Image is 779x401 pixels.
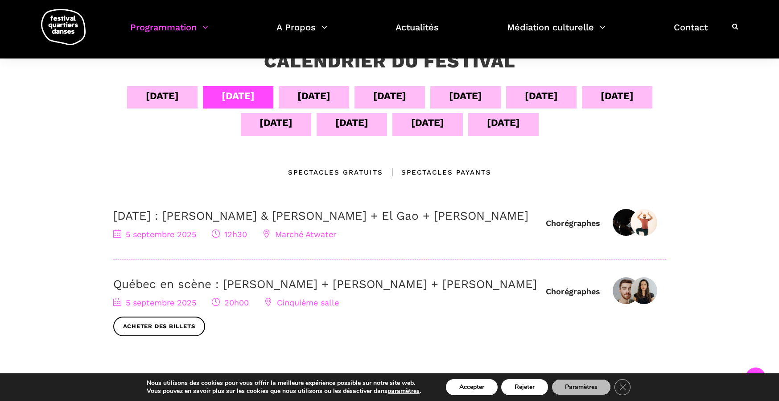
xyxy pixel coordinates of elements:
[263,230,336,239] span: Marché Atwater
[613,277,639,304] img: Zachary Bastille
[288,167,383,178] div: Spectacles gratuits
[113,230,196,239] span: 5 septembre 2025
[383,167,491,178] div: Spectacles Payants
[130,20,208,46] a: Programmation
[546,218,600,228] div: Chorégraphes
[113,277,537,291] a: Québec en scène : [PERSON_NAME] + [PERSON_NAME] + [PERSON_NAME]
[601,88,634,104] div: [DATE]
[276,20,327,46] a: A Propos
[260,115,293,130] div: [DATE]
[411,115,444,130] div: [DATE]
[222,88,255,104] div: [DATE]
[614,379,631,395] button: Close GDPR Cookie Banner
[147,387,421,395] p: Vous pouvez en savoir plus sur les cookies que nous utilisons ou les désactiver dans .
[546,286,600,297] div: Chorégraphes
[525,88,558,104] div: [DATE]
[501,379,548,395] button: Rejeter
[264,298,339,307] span: Cinquième salle
[146,88,179,104] div: [DATE]
[297,88,330,104] div: [DATE]
[113,298,196,307] span: 5 septembre 2025
[674,20,708,46] a: Contact
[631,209,657,236] img: Rameez Karim
[507,20,606,46] a: Médiation culturelle
[113,317,205,337] a: Acheter des billets
[335,115,368,130] div: [DATE]
[113,209,528,222] a: [DATE] : [PERSON_NAME] & [PERSON_NAME] + El Gao + [PERSON_NAME]
[212,298,249,307] span: 20h00
[631,277,657,304] img: IMG01031-Edit
[552,379,611,395] button: Paramètres
[387,387,420,395] button: paramètres
[487,115,520,130] div: [DATE]
[41,9,86,45] img: logo-fqd-med
[147,379,421,387] p: Nous utilisons des cookies pour vous offrir la meilleure expérience possible sur notre site web.
[613,209,639,236] img: Athena Lucie Assamba & Leah Danga
[446,379,498,395] button: Accepter
[212,230,247,239] span: 12h30
[396,20,439,46] a: Actualités
[449,88,482,104] div: [DATE]
[373,88,406,104] div: [DATE]
[264,50,515,73] h3: Calendrier du festival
